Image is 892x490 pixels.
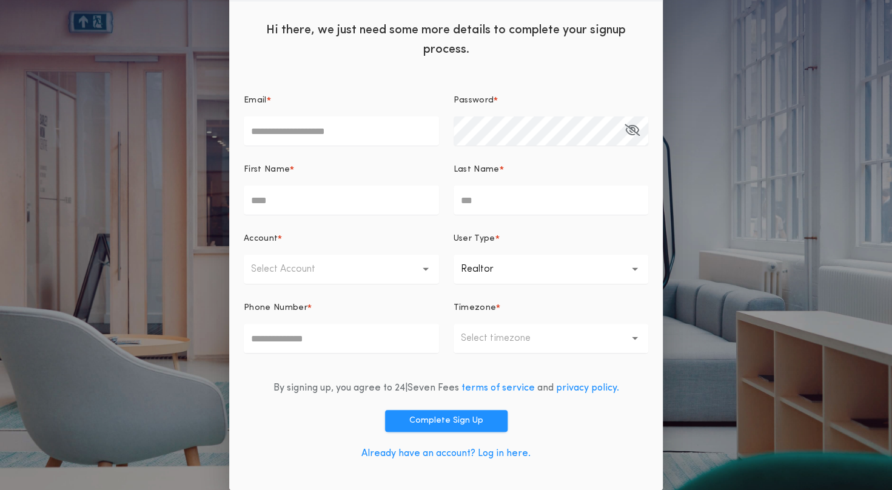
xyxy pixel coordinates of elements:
a: privacy policy. [556,383,619,393]
p: Password [454,95,494,107]
button: Select timezone [454,324,649,353]
p: Realtor [461,262,513,277]
div: Hi there, we just need some more details to complete your signup process. [229,11,663,65]
p: Last Name [454,164,500,176]
a: Already have an account? Log in here. [361,449,531,458]
p: First Name [244,164,290,176]
button: Complete Sign Up [385,410,508,432]
input: Phone Number* [244,324,439,353]
p: Email [244,95,267,107]
a: terms of service [461,383,535,393]
button: Password* [625,116,640,146]
p: User Type [454,233,495,245]
p: Phone Number [244,302,307,314]
button: Realtor [454,255,649,284]
button: Select Account [244,255,439,284]
p: Select Account [251,262,335,277]
input: Password* [454,116,649,146]
input: First Name* [244,186,439,215]
p: Account [244,233,278,245]
p: Select timezone [461,331,550,346]
p: Timezone [454,302,497,314]
input: Last Name* [454,186,649,215]
div: By signing up, you agree to 24|Seven Fees and [273,381,619,395]
input: Email* [244,116,439,146]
